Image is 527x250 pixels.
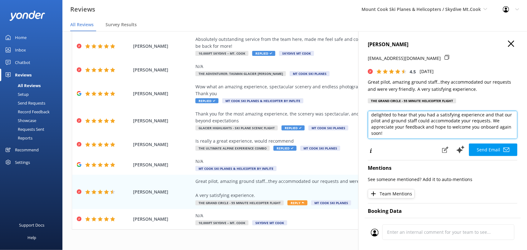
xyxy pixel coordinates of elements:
[4,90,62,99] a: Setup
[195,125,278,130] span: Glacier Highlights - Ski Plane Scenic Flight
[362,6,481,12] span: Mount Cook Ski Planes & Helicopters / Skydive Mt.Cook
[27,231,36,244] div: Help
[133,117,192,124] span: [PERSON_NAME]
[15,156,30,169] div: Settings
[195,51,249,56] span: 10,000ft Skydive – Mt. Cook
[195,200,284,205] span: The Grand Circle - 55 Minute Helicopter Flight
[290,71,330,76] span: Mt Cook Ski Planes
[195,110,475,125] div: Thank you for the most amazing experience, the scenery was spectacular, and the photographic oppo...
[368,79,518,93] p: Great pilot, amazing ground staff…they accommodated our requests and were very friendly. A very s...
[368,189,415,199] button: Team Mentions
[368,55,441,62] p: [EMAIL_ADDRESS][DOMAIN_NAME]
[195,71,286,76] span: The Adventurer: Tasman Glacier [PERSON_NAME]
[371,229,379,237] img: user_profile.svg
[133,189,192,195] span: [PERSON_NAME]
[9,11,45,21] img: yonder-white-logo.png
[279,51,314,56] span: Skydive Mt Cook
[133,66,192,73] span: [PERSON_NAME]
[4,90,29,99] div: Setup
[133,141,192,148] span: [PERSON_NAME]
[195,36,475,50] div: Absolutely outstanding service from the team here, made me feel safe and comfortable the entire t...
[195,220,249,225] span: 10,000ft Skydive – Mt. Cook
[195,98,219,103] span: Replied
[420,68,434,75] p: [DATE]
[133,43,192,50] span: [PERSON_NAME]
[4,99,62,107] a: Send Requests
[70,22,94,28] span: All Reviews
[469,144,518,156] button: Send Email
[410,69,416,75] span: 4.5
[4,125,44,134] div: Requests Sent
[133,90,192,97] span: [PERSON_NAME]
[4,81,41,90] div: All Reviews
[4,99,45,107] div: Send Requests
[282,125,305,130] span: Replied
[195,146,270,151] span: The Ultimate Alpine Experience Combo
[133,216,192,223] span: [PERSON_NAME]
[4,116,36,125] div: Showcase
[368,111,518,139] textarea: Thank you so much for your kind words, [PERSON_NAME]! We're delighted to hear that you had a sati...
[15,31,27,44] div: Home
[300,146,340,151] span: Mt Cook Ski Planes
[4,134,62,142] a: Reports
[4,81,62,90] a: All Reviews
[70,4,95,14] h3: Reviews
[4,125,62,134] a: Requests Sent
[106,22,137,28] span: Survey Results
[4,107,62,116] a: Record Feedback
[252,51,275,56] span: Replied
[273,146,297,151] span: Replied
[15,69,32,81] div: Reviews
[195,158,475,165] div: N/A
[508,41,515,47] button: Close
[252,220,287,225] span: Skydive Mt Cook
[368,164,518,172] h4: Mentions
[15,44,26,56] div: Inbox
[195,138,475,145] div: Is really a great experience, would recommend
[368,98,456,103] div: The Grand Circle - 55 Minute Helicopter Flight
[4,107,50,116] div: Record Feedback
[195,166,277,171] span: Mt Cook Ski Planes & Helicopter by INFLITE
[133,161,192,168] span: [PERSON_NAME]
[222,98,303,103] span: Mt Cook Ski Planes & Helicopter by INFLITE
[368,41,518,49] h4: [PERSON_NAME]
[4,134,32,142] div: Reports
[195,63,475,70] div: N/A
[15,144,39,156] div: Recommend
[4,116,62,125] a: Showcase
[308,125,348,130] span: Mt Cook Ski Planes
[195,178,475,199] div: Great pilot, amazing ground staff…they accommodated our requests and were very friendly. A very s...
[368,176,518,183] p: See someone mentioned? Add it to auto-mentions
[195,83,475,97] div: Wow what an amazing experience, spectacular scenery and endless photographic opportunities Thank you
[288,200,308,205] span: Reply
[15,56,30,69] div: Chatbot
[311,200,351,205] span: Mt Cook Ski Planes
[19,219,45,231] div: Support Docs
[368,207,518,215] h4: Booking Data
[195,212,475,219] div: N/A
